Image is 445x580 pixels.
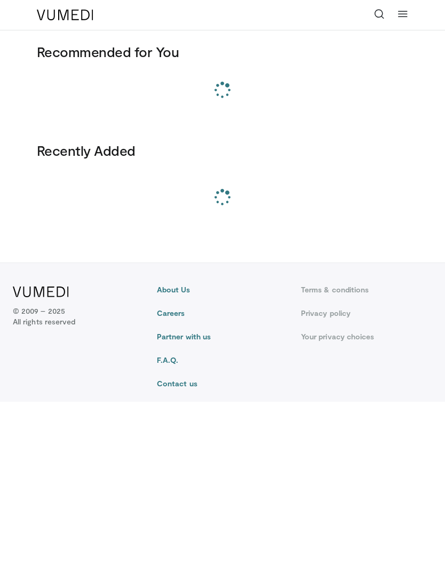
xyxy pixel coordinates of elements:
a: About Us [157,284,288,295]
a: Contact us [157,378,288,389]
span: All rights reserved [13,316,75,327]
a: Careers [157,308,288,319]
img: VuMedi Logo [13,287,69,297]
a: Your privacy choices [301,331,432,342]
a: F.A.Q. [157,355,288,366]
p: © 2009 – 2025 [13,306,75,327]
a: Privacy policy [301,308,432,319]
a: Terms & conditions [301,284,432,295]
h3: Recommended for You [37,43,408,60]
h3: Recently Added [37,142,408,159]
a: Partner with us [157,331,288,342]
img: VuMedi Logo [37,10,93,20]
